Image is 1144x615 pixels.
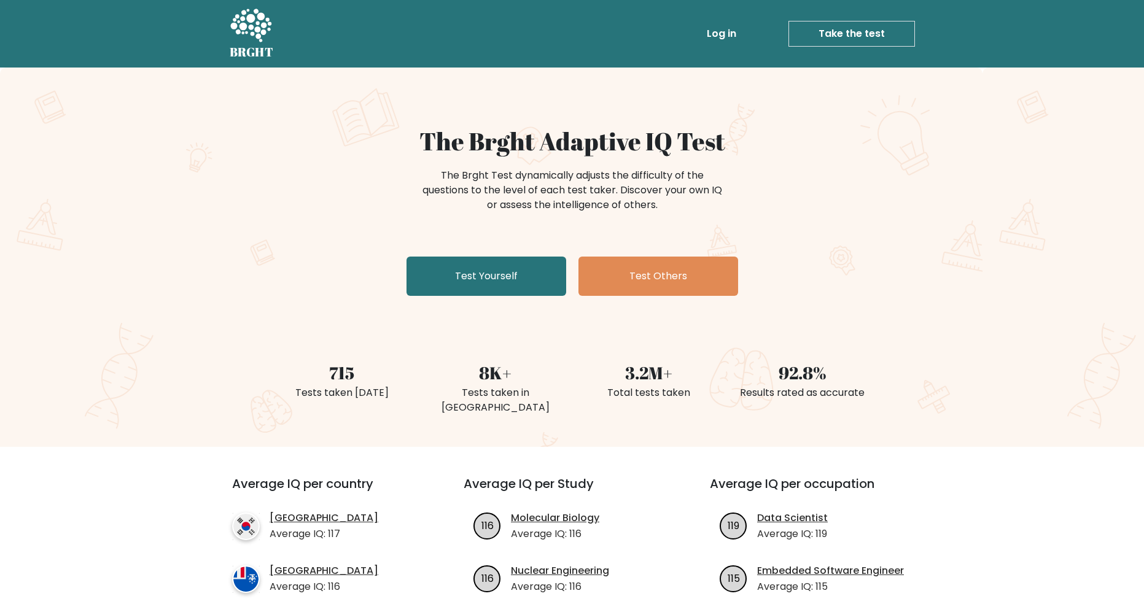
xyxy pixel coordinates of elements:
img: country [232,565,260,593]
h3: Average IQ per occupation [710,476,927,506]
div: Results rated as accurate [733,385,872,400]
a: Test Others [578,257,738,296]
p: Average IQ: 116 [270,579,378,594]
a: BRGHT [230,5,274,63]
p: Average IQ: 116 [511,579,609,594]
a: [GEOGRAPHIC_DATA] [270,563,378,578]
p: Average IQ: 117 [270,527,378,541]
div: 92.8% [733,360,872,385]
text: 115 [728,571,740,585]
div: 715 [273,360,411,385]
a: [GEOGRAPHIC_DATA] [270,511,378,525]
h5: BRGHT [230,45,274,60]
img: country [232,512,260,540]
div: Tests taken in [GEOGRAPHIC_DATA] [426,385,565,415]
a: Take the test [788,21,915,47]
a: Test Yourself [407,257,566,296]
text: 116 [481,571,494,585]
h3: Average IQ per Study [464,476,680,506]
div: Total tests taken [580,385,718,400]
p: Average IQ: 119 [757,527,828,541]
a: Log in [702,21,741,46]
div: 3.2M+ [580,360,718,385]
div: The Brght Test dynamically adjusts the difficulty of the questions to the level of each test take... [419,168,726,212]
p: Average IQ: 116 [511,527,599,541]
a: Nuclear Engineering [511,563,609,578]
text: 119 [728,518,739,532]
text: 116 [481,518,494,532]
h3: Average IQ per country [232,476,419,506]
h1: The Brght Adaptive IQ Test [273,126,872,156]
a: Data Scientist [757,511,828,525]
a: Molecular Biology [511,511,599,525]
p: Average IQ: 115 [757,579,904,594]
a: Embedded Software Engineer [757,563,904,578]
div: Tests taken [DATE] [273,385,411,400]
div: 8K+ [426,360,565,385]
